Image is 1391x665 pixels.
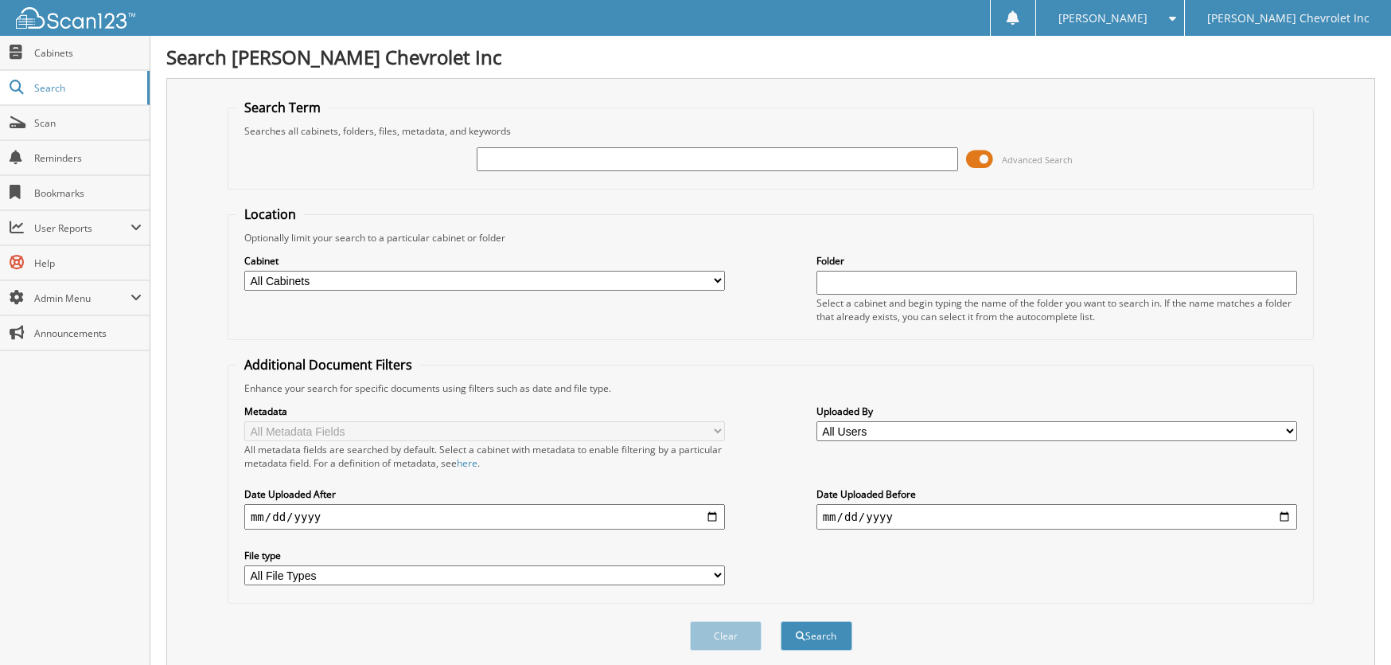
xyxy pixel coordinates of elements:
[690,621,762,651] button: Clear
[457,456,477,470] a: here
[34,46,142,60] span: Cabinets
[816,504,1297,530] input: end
[244,443,725,470] div: All metadata fields are searched by default. Select a cabinet with metadata to enable filtering b...
[781,621,852,651] button: Search
[236,231,1305,244] div: Optionally limit your search to a particular cabinet or folder
[1058,14,1147,23] span: [PERSON_NAME]
[34,256,142,270] span: Help
[1002,154,1073,166] span: Advanced Search
[34,291,131,305] span: Admin Menu
[166,44,1375,70] h1: Search [PERSON_NAME] Chevrolet Inc
[244,504,725,530] input: start
[236,99,329,116] legend: Search Term
[816,254,1297,268] label: Folder
[236,124,1305,138] div: Searches all cabinets, folders, files, metadata, and keywords
[244,549,725,562] label: File type
[236,356,420,374] legend: Additional Document Filters
[816,405,1297,418] label: Uploaded By
[34,221,131,235] span: User Reports
[1207,14,1370,23] span: [PERSON_NAME] Chevrolet Inc
[1311,589,1391,665] iframe: Chat Widget
[34,327,142,340] span: Announcements
[244,405,725,418] label: Metadata
[34,151,142,165] span: Reminders
[34,81,139,95] span: Search
[236,205,304,223] legend: Location
[236,381,1305,395] div: Enhance your search for specific documents using filters such as date and file type.
[16,7,135,29] img: scan123-logo-white.svg
[816,296,1297,323] div: Select a cabinet and begin typing the name of the folder you want to search in. If the name match...
[34,116,142,130] span: Scan
[244,487,725,501] label: Date Uploaded After
[34,186,142,200] span: Bookmarks
[816,487,1297,501] label: Date Uploaded Before
[244,254,725,268] label: Cabinet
